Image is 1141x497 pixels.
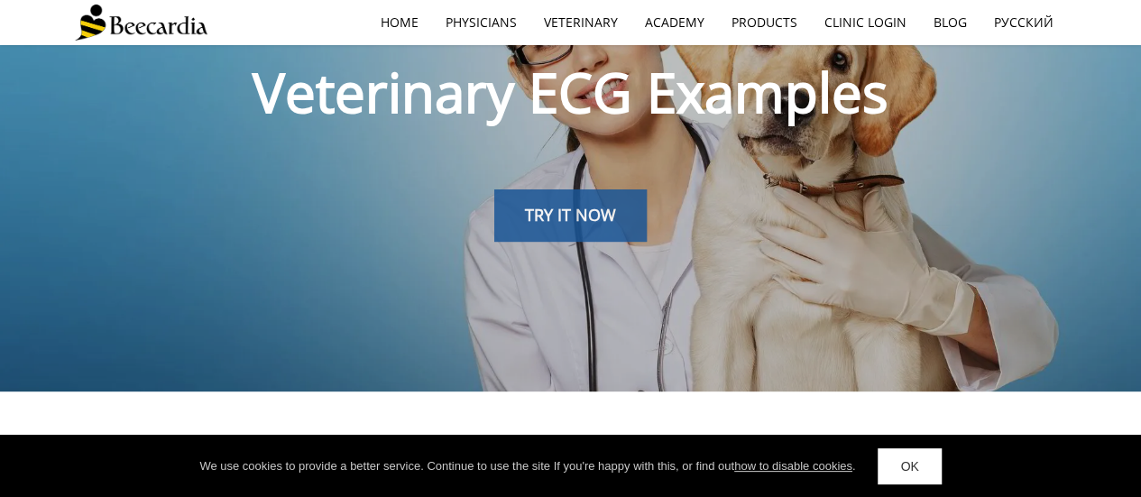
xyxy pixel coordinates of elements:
[980,2,1067,43] a: Русский
[920,2,980,43] a: Blog
[878,448,941,484] a: OK
[367,2,432,43] a: home
[432,2,530,43] a: Physicians
[811,2,920,43] a: Clinic Login
[494,189,647,242] a: TRY IT NOW
[253,55,888,129] span: Veterinary ECG Examples
[75,428,332,473] span: [MEDICAL_DATA]
[199,457,855,475] div: We use cookies to provide a better service. Continue to use the site If you're happy with this, o...
[525,204,616,225] span: TRY IT NOW
[734,459,852,473] a: how to disable cookies
[530,2,631,43] a: Veterinary
[718,2,811,43] a: Products
[75,5,207,41] img: Beecardia
[631,2,718,43] a: Academy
